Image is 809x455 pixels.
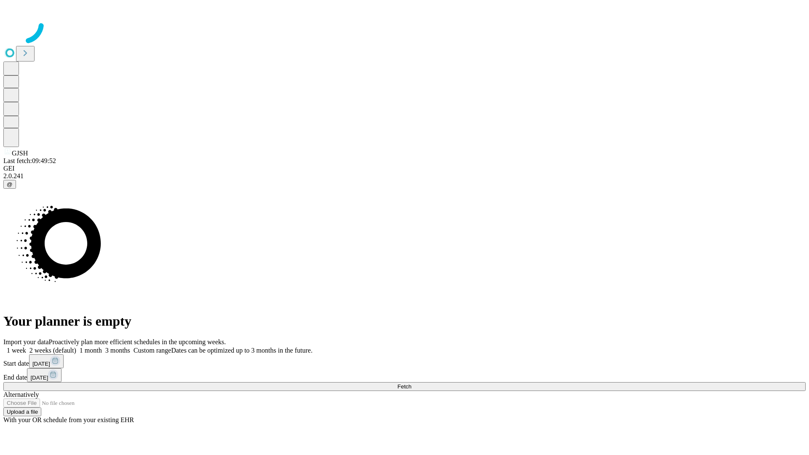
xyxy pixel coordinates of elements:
[3,165,806,172] div: GEI
[29,347,76,354] span: 2 weeks (default)
[49,338,226,345] span: Proactively plan more efficient schedules in the upcoming weeks.
[30,375,48,381] span: [DATE]
[3,157,56,164] span: Last fetch: 09:49:52
[105,347,130,354] span: 3 months
[12,150,28,157] span: GJSH
[3,180,16,189] button: @
[80,347,102,354] span: 1 month
[7,347,26,354] span: 1 week
[3,354,806,368] div: Start date
[397,383,411,390] span: Fetch
[3,368,806,382] div: End date
[7,181,13,187] span: @
[3,416,134,423] span: With your OR schedule from your existing EHR
[171,347,312,354] span: Dates can be optimized up to 3 months in the future.
[3,391,39,398] span: Alternatively
[3,407,41,416] button: Upload a file
[3,338,49,345] span: Import your data
[3,382,806,391] button: Fetch
[3,313,806,329] h1: Your planner is empty
[29,354,64,368] button: [DATE]
[3,172,806,180] div: 2.0.241
[134,347,171,354] span: Custom range
[32,361,50,367] span: [DATE]
[27,368,62,382] button: [DATE]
